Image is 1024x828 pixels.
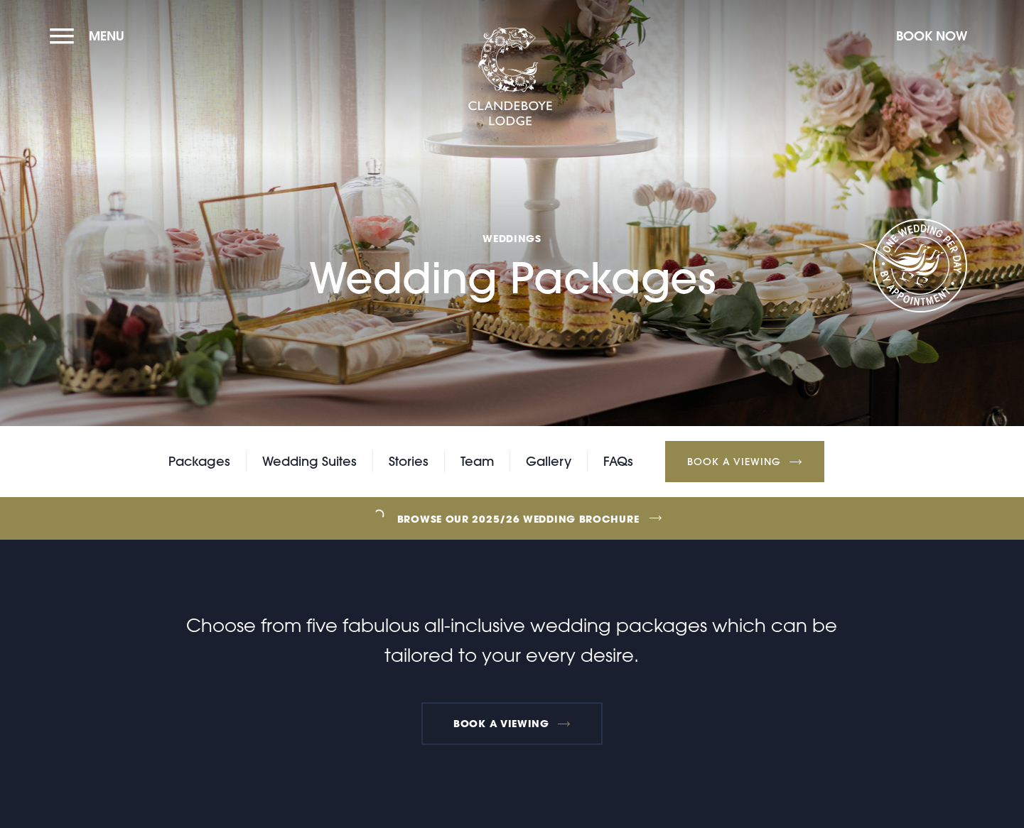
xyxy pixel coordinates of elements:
[168,451,230,472] a: Packages
[389,451,429,472] a: Stories
[665,441,824,482] a: Book a Viewing
[50,21,131,51] button: Menu
[173,611,850,670] p: Choose from five fabulous all-inclusive wedding packages which can be tailored to your every desire.
[89,28,124,44] span: Menu
[603,451,633,472] a: FAQs
[468,28,553,127] img: Clandeboye Lodge
[889,21,974,51] button: Book Now
[526,451,571,472] a: Gallery
[262,451,357,472] a: Wedding Suites
[309,130,716,303] h1: Wedding Packages
[309,231,716,245] span: Weddings
[460,451,494,472] a: Team
[421,702,603,745] a: Book a Viewing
